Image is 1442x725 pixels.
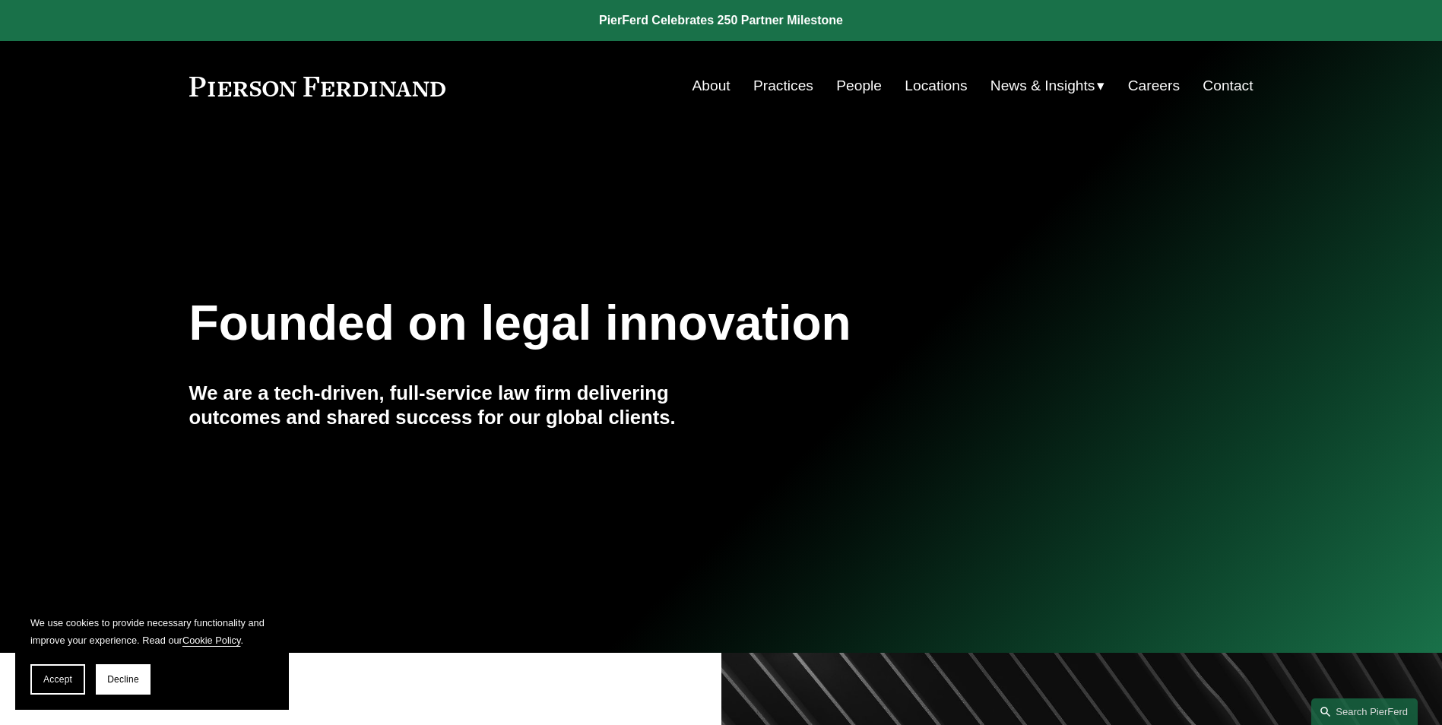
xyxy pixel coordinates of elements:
[30,664,85,695] button: Accept
[692,71,731,100] a: About
[1203,71,1253,100] a: Contact
[15,599,289,710] section: Cookie banner
[43,674,72,685] span: Accept
[30,614,274,649] p: We use cookies to provide necessary functionality and improve your experience. Read our .
[905,71,967,100] a: Locations
[107,674,139,685] span: Decline
[990,71,1105,100] a: folder dropdown
[990,73,1095,100] span: News & Insights
[182,635,241,646] a: Cookie Policy
[96,664,151,695] button: Decline
[1311,698,1418,725] a: Search this site
[836,71,882,100] a: People
[189,296,1076,351] h1: Founded on legal innovation
[189,381,721,430] h4: We are a tech-driven, full-service law firm delivering outcomes and shared success for our global...
[753,71,813,100] a: Practices
[1128,71,1180,100] a: Careers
